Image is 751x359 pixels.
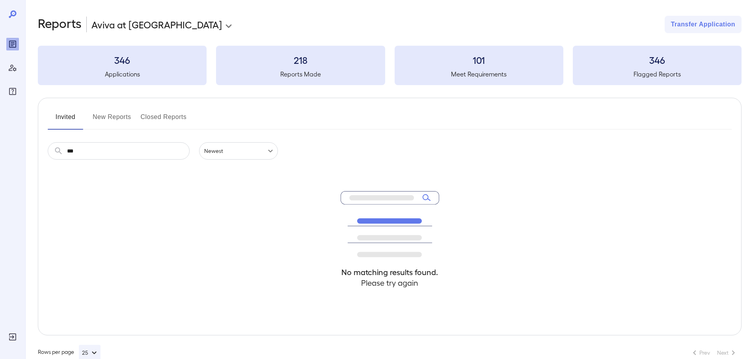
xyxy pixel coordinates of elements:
[91,18,222,31] p: Aviva at [GEOGRAPHIC_DATA]
[199,142,278,160] div: Newest
[341,277,439,288] h4: Please try again
[395,54,563,66] h3: 101
[38,16,82,33] h2: Reports
[216,69,385,79] h5: Reports Made
[6,61,19,74] div: Manage Users
[665,16,742,33] button: Transfer Application
[93,111,131,130] button: New Reports
[216,54,385,66] h3: 218
[48,111,83,130] button: Invited
[141,111,187,130] button: Closed Reports
[686,346,742,359] nav: pagination navigation
[6,85,19,98] div: FAQ
[38,69,207,79] h5: Applications
[6,38,19,50] div: Reports
[38,54,207,66] h3: 346
[38,46,742,85] summary: 346Applications218Reports Made101Meet Requirements346Flagged Reports
[573,69,742,79] h5: Flagged Reports
[395,69,563,79] h5: Meet Requirements
[341,267,439,277] h4: No matching results found.
[573,54,742,66] h3: 346
[6,331,19,343] div: Log Out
